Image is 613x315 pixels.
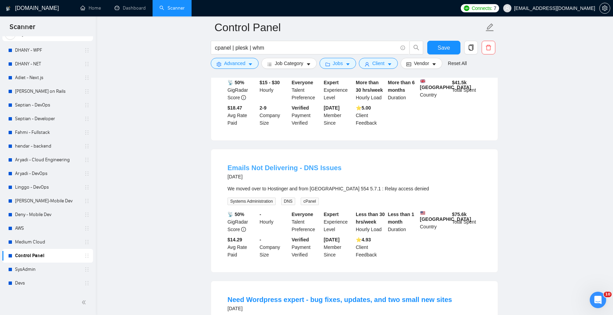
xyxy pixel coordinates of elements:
[115,5,146,11] a: dashboardDashboard
[84,89,90,94] span: holder
[81,299,88,306] span: double-left
[438,43,450,52] span: Save
[292,237,309,242] b: Verified
[356,105,371,111] b: ⭐️ 5.00
[387,62,392,67] span: caret-down
[306,62,311,67] span: caret-down
[227,304,452,313] div: [DATE]
[241,227,246,232] span: info-circle
[15,126,80,139] a: Fahmi - Fullstack
[482,45,495,51] span: delete
[345,62,350,67] span: caret-down
[356,237,371,242] b: ⭐️ 4.93
[359,58,398,69] button: userClientcaret-down
[15,71,80,85] a: Adiet - Next.js
[226,236,258,259] div: Avg Rate Paid
[451,211,483,233] div: Total Spent
[401,58,442,69] button: idcardVendorcaret-down
[84,171,90,176] span: holder
[322,211,354,233] div: Experience Level
[505,6,510,11] span: user
[401,46,405,50] span: info-circle
[420,79,425,84] img: 🇬🇧
[227,237,242,242] b: $14.29
[472,4,492,12] span: Connects:
[15,249,80,263] a: Control Panel
[84,61,90,67] span: holder
[356,212,385,225] b: Less than 30 hrs/week
[258,79,290,101] div: Hourly
[420,211,471,222] b: [GEOGRAPHIC_DATA]
[15,194,80,208] a: [PERSON_NAME]-Mobile Dev
[372,60,384,67] span: Client
[15,180,80,194] a: Linggo - DevOps
[599,5,610,11] a: setting
[15,208,80,222] a: Deny - Mobile Dev
[419,211,451,233] div: Country
[324,237,339,242] b: [DATE]
[420,79,471,90] b: [GEOGRAPHIC_DATA]
[84,226,90,231] span: holder
[322,104,354,127] div: Member Since
[84,116,90,122] span: holder
[248,62,253,67] span: caret-down
[15,222,80,235] a: AWS
[15,85,80,98] a: [PERSON_NAME] on Rails
[388,80,415,93] b: More than 6 months
[427,41,460,54] button: Save
[410,45,423,51] span: search
[406,62,411,67] span: idcard
[354,236,387,259] div: Client Feedback
[420,211,425,215] img: 🇺🇸
[260,237,261,242] b: -
[292,105,309,111] b: Verified
[84,198,90,204] span: holder
[354,211,387,233] div: Hourly Load
[333,60,343,67] span: Jobs
[15,98,80,112] a: Septian - DevOps
[590,292,606,308] iframe: Intercom live chat
[84,143,90,149] span: holder
[465,45,478,51] span: copy
[227,80,244,85] b: 📡 50%
[292,212,313,217] b: Everyone
[15,43,80,57] a: DHANY - WPF
[290,211,323,233] div: Talent Preference
[448,60,467,67] a: Reset All
[6,3,11,14] img: logo
[281,198,295,205] span: DNS
[324,80,339,85] b: Expert
[84,280,90,286] span: holder
[226,211,258,233] div: GigRadar Score
[260,212,261,217] b: -
[217,62,221,67] span: setting
[80,5,101,11] a: homeHome
[387,79,419,101] div: Duration
[261,58,316,69] button: barsJob Categorycaret-down
[84,212,90,217] span: holder
[84,48,90,53] span: holder
[482,41,495,54] button: delete
[260,80,280,85] b: $15 - $30
[15,139,80,153] a: hendar - backend
[322,236,354,259] div: Member Since
[322,79,354,101] div: Experience Level
[15,167,80,180] a: Aryadi - DevOps
[324,105,339,111] b: [DATE]
[84,253,90,259] span: holder
[325,62,330,67] span: folder
[227,212,244,217] b: 📡 50%
[15,153,80,167] a: Aryadi - Cloud Engineering
[84,75,90,80] span: holder
[301,198,319,205] span: cPanel
[260,105,266,111] b: 2-9
[258,211,290,233] div: Hourly
[214,19,484,36] input: Scanner name...
[600,5,610,11] span: setting
[15,263,80,276] a: SysAdmin
[227,164,341,172] a: Emails Not Delivering - DNS Issues
[15,235,80,249] a: Medium Cloud
[211,58,259,69] button: settingAdvancedcaret-down
[356,80,383,93] b: More than 30 hrs/week
[84,157,90,163] span: holder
